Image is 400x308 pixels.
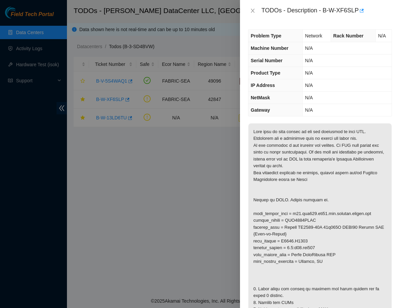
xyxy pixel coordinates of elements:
[251,95,270,100] span: NetMask
[261,5,392,16] div: TODOs - Description - B-W-XF6SLP
[251,33,282,38] span: Problem Type
[251,107,270,113] span: Gateway
[305,33,322,38] span: Network
[248,8,257,14] button: Close
[251,58,283,63] span: Serial Number
[378,33,386,38] span: N/A
[251,45,289,51] span: Machine Number
[251,70,280,76] span: Product Type
[251,83,275,88] span: IP Address
[333,33,364,38] span: Rack Number
[305,83,313,88] span: N/A
[305,70,313,76] span: N/A
[250,8,255,13] span: close
[305,58,313,63] span: N/A
[305,107,313,113] span: N/A
[305,45,313,51] span: N/A
[305,95,313,100] span: N/A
